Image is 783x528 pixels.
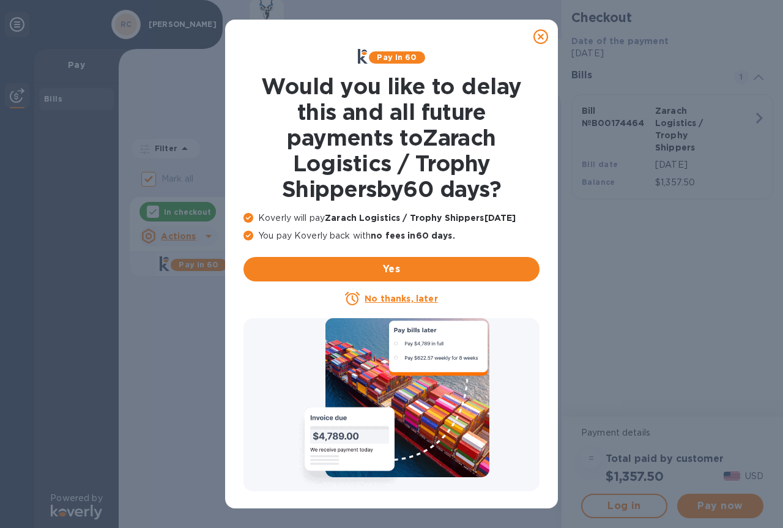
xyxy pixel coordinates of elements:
b: Zarach Logistics / Trophy Shippers [DATE] [325,213,516,223]
button: Yes [243,257,540,281]
span: Yes [253,262,530,277]
p: Koverly will pay [243,212,540,225]
p: You pay Koverly back with [243,229,540,242]
b: Pay in 60 [377,53,417,62]
h1: Would you like to delay this and all future payments to Zarach Logistics / Trophy Shippers by 60 ... [243,73,540,202]
b: no fees in 60 days . [371,231,455,240]
u: No thanks, later [365,294,437,303]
